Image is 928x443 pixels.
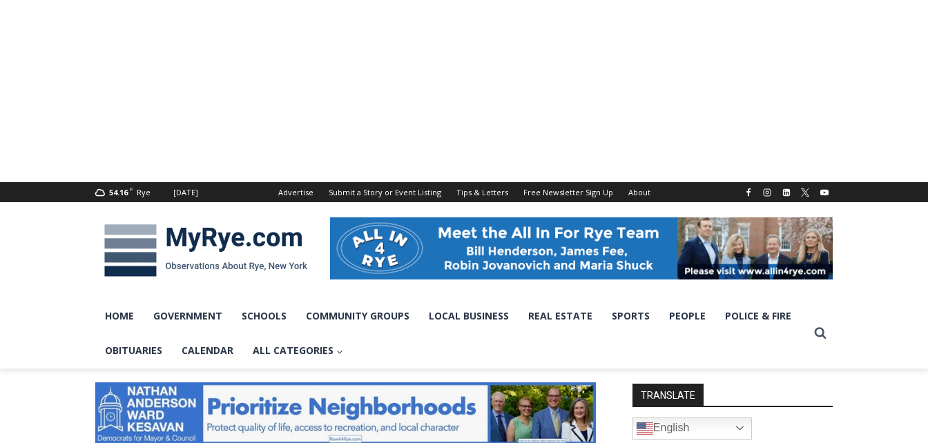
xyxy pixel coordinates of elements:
a: Real Estate [519,299,602,333]
div: [DATE] [173,186,198,199]
a: Home [95,299,144,333]
span: F [130,185,133,193]
a: Advertise [271,182,321,202]
img: MyRye.com [95,215,316,286]
a: About [621,182,658,202]
a: Tips & Letters [449,182,516,202]
a: Calendar [172,333,243,368]
a: Schools [232,299,296,333]
a: All Categories [243,333,353,368]
a: YouTube [816,184,833,201]
nav: Primary Navigation [95,299,808,368]
a: Sports [602,299,659,333]
a: X [797,184,813,201]
a: Submit a Story or Event Listing [321,182,449,202]
a: Local Business [419,299,519,333]
a: Linkedin [778,184,795,201]
nav: Secondary Navigation [271,182,658,202]
a: Obituaries [95,333,172,368]
img: All in for Rye [330,217,833,279]
button: View Search Form [808,321,833,346]
span: All Categories [253,343,343,358]
a: English [632,417,752,440]
div: Rye [137,186,151,199]
img: en [637,420,653,437]
a: People [659,299,715,333]
a: Instagram [759,184,775,201]
a: Police & Fire [715,299,801,333]
a: Free Newsletter Sign Up [516,182,621,202]
a: Government [144,299,232,333]
a: Facebook [740,184,757,201]
span: 54.16 [109,187,128,197]
strong: TRANSLATE [632,384,704,406]
a: Community Groups [296,299,419,333]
